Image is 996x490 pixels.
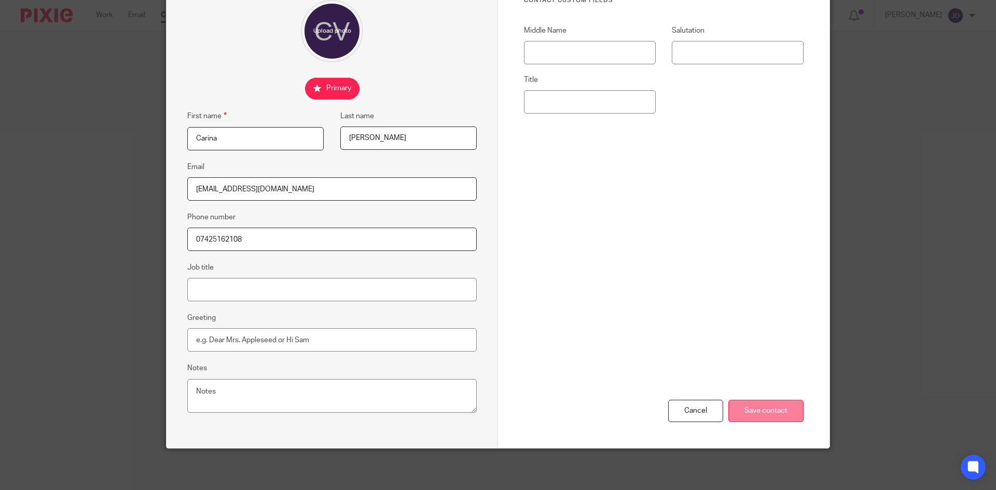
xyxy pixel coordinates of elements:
[728,400,804,422] input: Save contact
[668,400,723,422] div: Cancel
[524,75,656,85] label: Title
[187,328,477,352] input: e.g. Dear Mrs. Appleseed or Hi Sam
[187,262,214,273] label: Job title
[187,212,236,222] label: Phone number
[672,25,804,36] label: Salutation
[187,162,204,172] label: Email
[187,110,227,122] label: First name
[524,25,656,36] label: Middle Name
[187,363,207,373] label: Notes
[340,111,374,121] label: Last name
[187,313,216,323] label: Greeting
